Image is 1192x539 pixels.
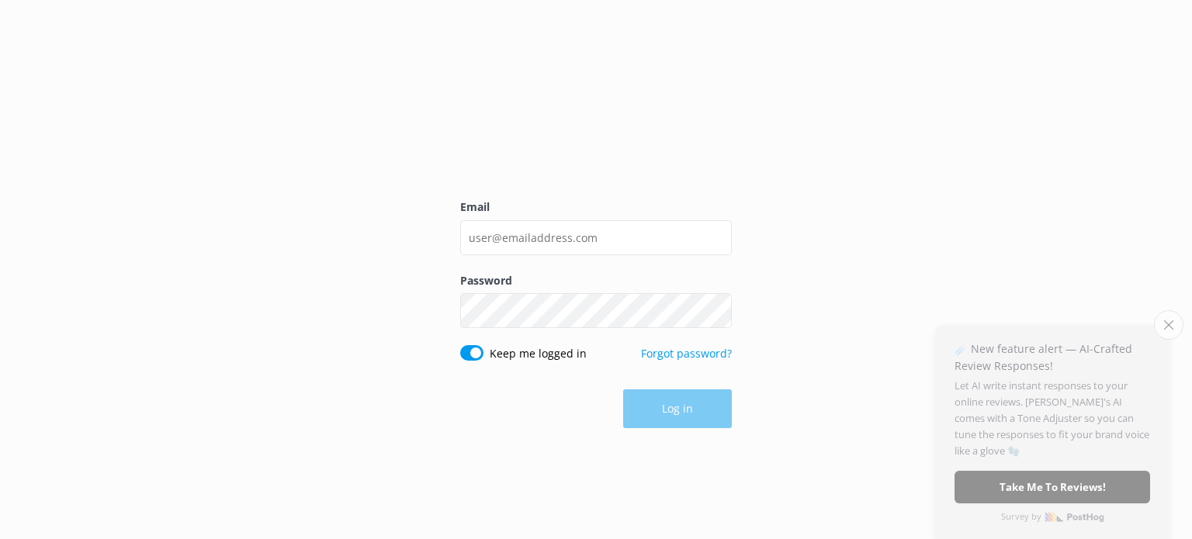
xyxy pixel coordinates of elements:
[460,220,732,255] input: user@emailaddress.com
[641,346,732,361] a: Forgot password?
[460,272,732,289] label: Password
[490,345,587,362] label: Keep me logged in
[460,199,732,216] label: Email
[701,295,732,327] button: Show password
